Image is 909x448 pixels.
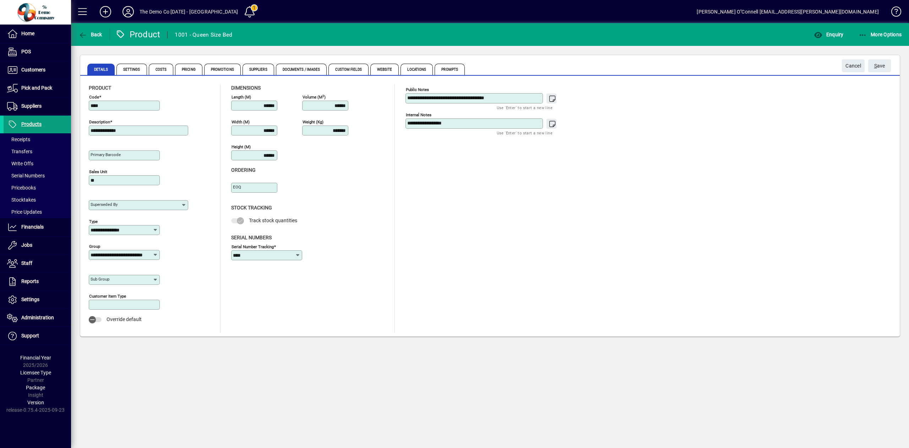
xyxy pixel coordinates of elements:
mat-label: Sales unit [89,169,107,174]
mat-label: EOQ [233,185,241,190]
span: Cancel [845,60,861,72]
span: Enquiry [814,32,843,37]
mat-label: Description [89,119,110,124]
a: Serial Numbers [4,170,71,182]
span: Dimensions [231,85,261,91]
span: Prompts [435,64,465,75]
a: Suppliers [4,97,71,115]
a: Financials [4,218,71,236]
span: Custom Fields [328,64,368,75]
mat-hint: Use 'Enter' to start a new line [497,103,553,112]
span: Suppliers [243,64,274,75]
span: Licensee Type [20,370,51,375]
span: Back [78,32,102,37]
button: Cancel [842,59,865,72]
span: Support [21,333,39,338]
button: Save [868,59,891,72]
mat-label: Superseded by [91,202,118,207]
a: Home [4,25,71,43]
a: Stocktakes [4,194,71,206]
mat-label: Internal Notes [406,112,431,117]
div: Product [115,29,160,40]
a: Transfers [4,145,71,158]
span: Pricebooks [7,185,36,191]
a: Pricebooks [4,182,71,194]
span: Suppliers [21,103,42,109]
mat-label: Sub group [91,277,109,282]
mat-label: Weight (Kg) [303,119,323,124]
span: Write Offs [7,161,33,166]
mat-label: Height (m) [232,144,251,149]
mat-label: Code [89,95,99,100]
mat-label: Type [89,219,98,224]
span: Financial Year [20,355,51,361]
span: Receipts [7,137,30,142]
span: Staff [21,260,32,266]
span: Pick and Pack [21,85,52,91]
span: Home [21,31,34,36]
mat-hint: Use 'Enter' to start a new line [497,129,553,137]
a: POS [4,43,71,61]
span: Stock Tracking [231,205,272,210]
a: Reports [4,273,71,290]
span: Costs [149,64,174,75]
a: Price Updates [4,206,71,218]
span: Product [89,85,111,91]
button: More Options [857,28,904,41]
a: Knowledge Base [886,1,900,25]
span: Administration [21,315,54,320]
span: Stocktakes [7,197,36,203]
span: Pricing [175,64,202,75]
app-page-header-button: Back [71,28,110,41]
span: Serial Numbers [231,235,272,240]
span: Jobs [21,242,32,248]
button: Add [94,5,117,18]
span: More Options [859,32,902,37]
span: Transfers [7,149,32,154]
sup: 3 [322,94,324,97]
mat-label: Length (m) [232,95,251,100]
div: 1001 - Queen Size Bed [175,29,232,41]
span: Reports [21,278,39,284]
a: Support [4,327,71,345]
span: Version [27,400,44,405]
mat-label: Customer Item Type [89,294,126,299]
a: Customers [4,61,71,79]
mat-label: Width (m) [232,119,250,124]
span: Details [87,64,115,75]
span: POS [21,49,31,54]
span: Serial Numbers [7,173,45,178]
span: Customers [21,67,45,73]
button: Back [77,28,104,41]
span: Promotions [204,64,241,75]
mat-label: Volume (m ) [303,95,326,100]
a: Settings [4,291,71,309]
div: The Demo Co [DATE] - [GEOGRAPHIC_DATA] [140,6,238,17]
a: Staff [4,255,71,272]
mat-label: Group [89,244,100,249]
span: ave [874,60,885,72]
span: Package [26,385,45,390]
span: Ordering [231,167,256,173]
a: Receipts [4,133,71,145]
span: Products [21,121,42,127]
a: Jobs [4,236,71,254]
span: Settings [21,297,39,302]
span: Override default [107,316,142,322]
span: S [874,63,877,69]
button: Profile [117,5,140,18]
span: Financials [21,224,44,230]
span: Track stock quantities [249,218,297,223]
span: Locations [401,64,433,75]
mat-label: Public Notes [406,87,429,92]
a: Pick and Pack [4,79,71,97]
span: Website [370,64,399,75]
div: [PERSON_NAME] O''Connell [EMAIL_ADDRESS][PERSON_NAME][DOMAIN_NAME] [697,6,879,17]
a: Administration [4,309,71,327]
span: Documents / Images [276,64,327,75]
a: Write Offs [4,158,71,170]
mat-label: Primary barcode [91,152,121,157]
button: Enquiry [812,28,845,41]
span: Settings [116,64,147,75]
span: Price Updates [7,209,42,215]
